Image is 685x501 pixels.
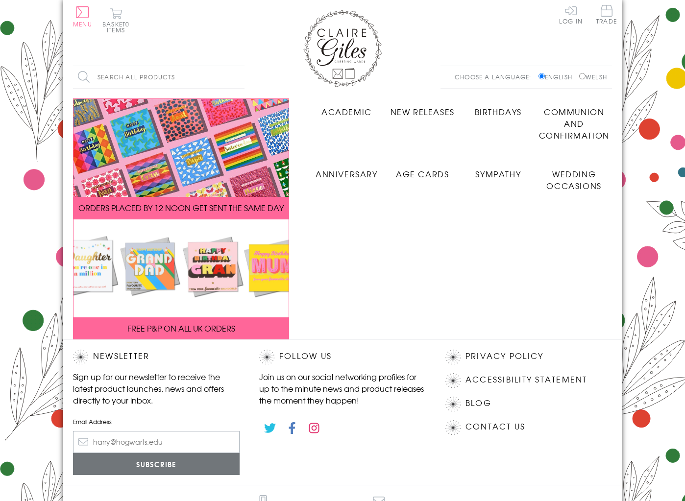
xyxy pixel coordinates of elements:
button: Menu [73,6,92,27]
a: Accessibility Statement [465,373,587,386]
a: Anniversary [309,161,385,180]
label: English [538,72,577,81]
a: Privacy Policy [465,350,543,363]
span: FREE P&P ON ALL UK ORDERS [127,322,235,334]
button: Basket0 items [102,8,129,33]
a: Age Cards [385,161,461,180]
h2: Follow Us [259,350,426,364]
span: Sympathy [475,168,521,180]
label: Email Address [73,417,240,426]
label: Welsh [579,72,607,81]
img: Claire Giles Greetings Cards [303,10,382,87]
a: Birthdays [461,98,537,118]
a: Contact Us [465,420,525,433]
span: ORDERS PLACED BY 12 NOON GET SENT THE SAME DAY [78,202,284,214]
p: Sign up for our newsletter to receive the latest product launches, news and offers directly to yo... [73,371,240,406]
span: Wedding Occasions [546,168,601,191]
a: Trade [596,5,617,26]
input: harry@hogwarts.edu [73,431,240,453]
a: New Releases [385,98,461,118]
span: Menu [73,20,92,28]
input: Search [235,66,245,88]
span: 0 items [107,20,129,34]
a: Log In [559,5,583,24]
input: Welsh [579,73,586,79]
span: Anniversary [316,168,378,180]
span: New Releases [391,106,455,118]
p: Join us on our social networking profiles for up to the minute news and product releases the mome... [259,371,426,406]
a: Wedding Occasions [536,161,612,191]
h2: Newsletter [73,350,240,364]
a: Blog [465,397,491,410]
input: Subscribe [73,453,240,475]
span: Age Cards [396,168,449,180]
span: Birthdays [475,106,522,118]
p: Choose a language: [455,72,537,81]
span: Communion and Confirmation [539,106,610,141]
input: English [538,73,545,79]
a: Sympathy [461,161,537,180]
input: Search all products [73,66,245,88]
a: Communion and Confirmation [536,98,612,141]
span: Trade [596,5,617,24]
a: Academic [309,98,385,118]
span: Academic [321,106,372,118]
